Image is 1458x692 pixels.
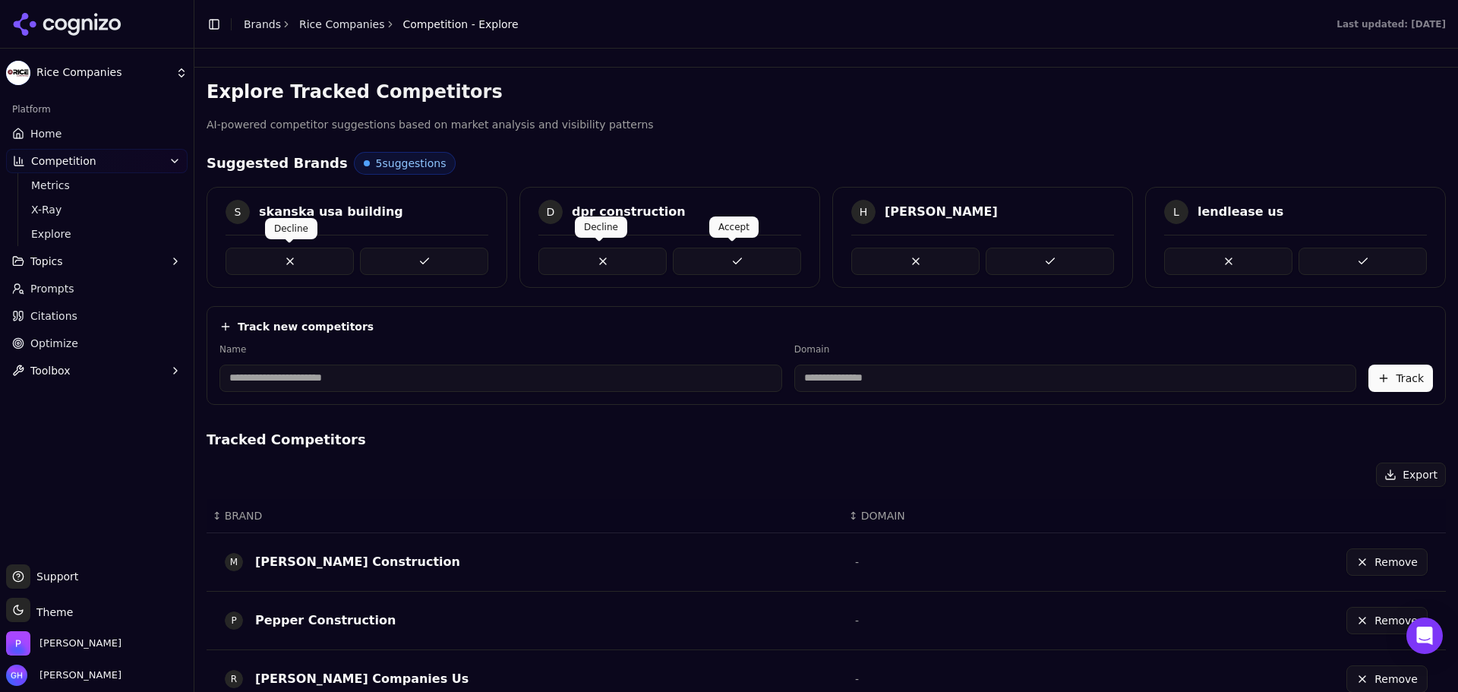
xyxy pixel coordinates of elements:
p: Accept [718,221,750,233]
span: Support [30,569,78,584]
label: Name [219,343,782,355]
div: Pepper Construction [255,611,396,630]
h3: Explore Tracked Competitors [207,80,1446,104]
div: [PERSON_NAME] Construction [255,553,460,571]
nav: breadcrumb [244,17,519,32]
span: M [225,553,243,571]
div: ↕DOMAIN [849,508,1105,523]
span: BRAND [225,508,263,523]
div: ↕BRAND [213,508,837,523]
span: - [855,673,859,685]
span: P [225,611,243,630]
span: - [855,615,859,627]
span: 5 suggestions [376,156,447,171]
div: skanska usa building [259,203,403,221]
span: Explore [31,226,163,242]
span: - [855,556,859,568]
a: Home [6,122,188,146]
th: BRAND [207,499,843,533]
span: L [1164,200,1188,224]
div: Platform [6,97,188,122]
label: Domain [794,343,1357,355]
th: DOMAIN [843,499,1111,533]
button: Open user button [6,665,121,686]
span: Prompts [30,281,74,296]
button: Competition [6,149,188,173]
span: [PERSON_NAME] [33,668,121,682]
div: [PERSON_NAME] Companies Us [255,670,469,688]
div: Open Intercom Messenger [1406,618,1443,654]
span: D [538,200,563,224]
p: AI-powered competitor suggestions based on market analysis and visibility patterns [207,116,1446,134]
a: Brands [244,18,281,30]
button: Toolbox [6,359,188,383]
span: Toolbox [30,363,71,378]
p: Decline [584,221,618,233]
img: Perrill [6,631,30,656]
span: Theme [30,606,73,618]
h4: Tracked Competitors [207,429,1446,450]
button: Export [1376,463,1446,487]
span: R [225,670,243,688]
span: Competition - Explore [403,17,519,32]
img: Grace Hallen [6,665,27,686]
div: dpr construction [572,203,686,221]
img: Rice Companies [6,61,30,85]
span: Citations [30,308,77,324]
button: Remove [1346,607,1428,634]
button: Track [1368,365,1433,392]
span: Perrill [39,637,121,650]
div: lendlease us [1198,203,1283,221]
h4: Track new competitors [238,319,374,334]
button: Open organization switcher [6,631,121,656]
span: S [226,200,250,224]
button: Topics [6,249,188,273]
span: Topics [30,254,63,269]
span: DOMAIN [861,508,905,523]
div: Last updated: [DATE] [1336,18,1446,30]
span: Home [30,126,62,141]
span: Optimize [30,336,78,351]
a: Prompts [6,276,188,301]
span: Metrics [31,178,163,193]
h4: Suggested Brands [207,153,348,174]
a: Optimize [6,331,188,355]
span: X-Ray [31,202,163,217]
a: Metrics [25,175,169,196]
a: X-Ray [25,199,169,220]
p: Decline [274,223,308,235]
span: Competition [31,153,96,169]
div: [PERSON_NAME] [885,203,998,221]
a: Explore [25,223,169,245]
a: Rice Companies [299,17,385,32]
span: Rice Companies [36,66,169,80]
span: H [851,200,876,224]
button: Remove [1346,548,1428,576]
a: Citations [6,304,188,328]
